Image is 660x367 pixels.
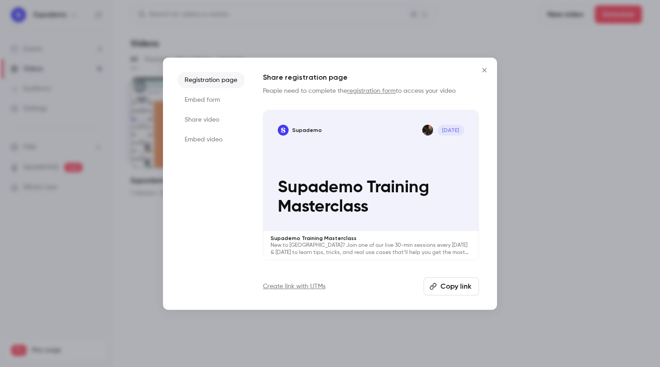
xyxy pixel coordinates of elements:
p: Supademo Training Masterclass [278,178,464,217]
span: [DATE] [438,125,464,136]
p: People need to complete the to access your video [263,86,479,95]
h1: Share registration page [263,72,479,83]
a: registration form [347,88,396,94]
li: Embed video [177,131,245,148]
li: Registration page [177,72,245,88]
p: Supademo [292,127,322,134]
li: Embed form [177,92,245,108]
img: Paulina Staszuk [422,125,433,136]
button: Close [475,61,493,79]
a: Create link with UTMs [263,282,325,291]
button: Copy link [424,277,479,295]
li: Share video [177,112,245,128]
p: New to [GEOGRAPHIC_DATA]? Join one of our live 30-min sessions every [DATE] & [DATE] to learn tip... [271,242,471,256]
a: Supademo Training MasterclassSupademoPaulina Staszuk[DATE]Supademo Training MasterclassSupademo T... [263,110,479,261]
img: Supademo Training Masterclass [278,125,289,136]
p: Supademo Training Masterclass [271,235,471,242]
